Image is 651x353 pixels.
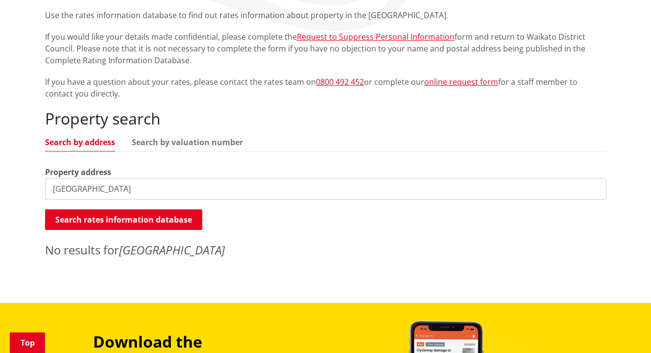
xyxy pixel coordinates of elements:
a: Top [10,332,45,353]
p: If you would like your details made confidential, please complete the form and return to Waikato ... [45,31,606,66]
em: [GEOGRAPHIC_DATA] [119,242,225,258]
p: No results for [45,241,606,259]
a: Search by valuation number [132,138,243,146]
button: Search rates information database [45,209,202,230]
p: Use the rates information database to find out rates information about property in the [GEOGRAPHI... [45,9,606,21]
a: Search by address [45,138,115,146]
h2: Property search [45,109,606,128]
input: e.g. Duke Street NGARUAWAHIA [45,178,606,200]
iframe: Messenger Launcher [606,312,641,347]
p: If you have a question about your rates, please contact the rates team on or complete our for a s... [45,76,606,100]
a: Request to Suppress Personal Information [297,31,455,42]
a: 0800 492 452 [316,76,364,87]
label: Property address [45,166,111,178]
a: online request form [424,76,498,87]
